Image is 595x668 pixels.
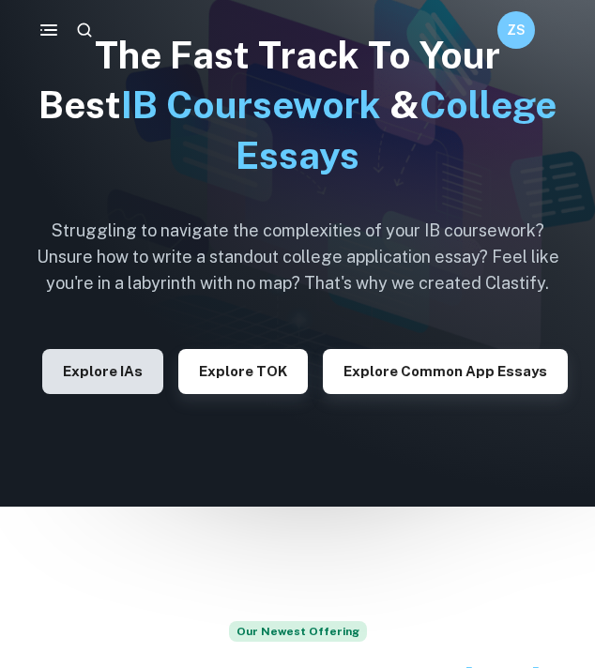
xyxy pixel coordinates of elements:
[23,30,572,180] h1: The Fast Track To Your Best &
[42,361,163,379] a: Explore IAs
[323,361,568,379] a: Explore Common App essays
[121,83,381,127] span: IB Coursework
[23,218,572,296] h6: Struggling to navigate the complexities of your IB coursework? Unsure how to write a standout col...
[497,11,535,49] button: ZS
[506,20,527,40] h6: ZS
[42,349,163,394] button: Explore IAs
[178,349,308,394] button: Explore TOK
[236,83,557,176] span: College Essays
[323,349,568,394] button: Explore Common App essays
[178,361,308,379] a: Explore TOK
[229,621,367,642] span: Our Newest Offering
